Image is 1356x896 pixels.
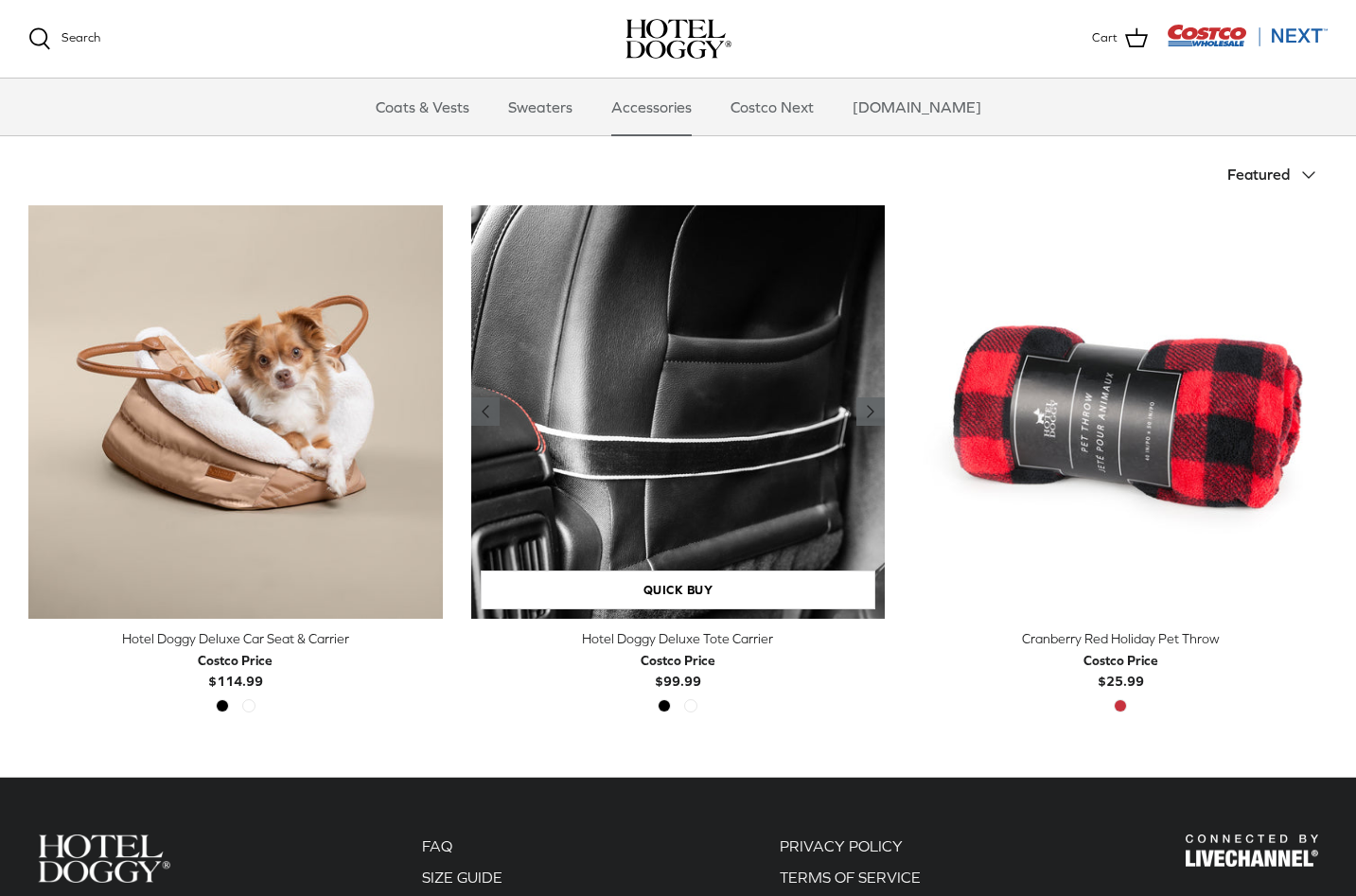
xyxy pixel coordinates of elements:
img: Hotel Doggy Costco Next [38,835,170,883]
a: Coats & Vests [359,79,486,135]
button: Featured [1227,154,1328,196]
a: SIZE GUIDE [422,869,502,886]
div: Cranberry Red Holiday Pet Throw [913,628,1328,649]
div: Hotel Doggy Deluxe Car Seat & Carrier [28,628,443,649]
a: Accessories [594,79,709,135]
div: Hotel Doggy Deluxe Tote Carrier [471,628,886,649]
img: Costco Next [1167,24,1328,47]
b: $99.99 [641,650,715,689]
a: [DOMAIN_NAME] [836,79,998,135]
a: Previous [856,397,885,426]
a: Cart [1092,26,1148,51]
a: TERMS OF SERVICE [780,869,921,886]
b: $114.99 [198,650,273,689]
span: Cart [1092,28,1118,48]
a: Hotel Doggy Deluxe Tote Carrier [471,205,886,620]
b: $25.99 [1083,650,1158,689]
span: Featured [1227,166,1290,183]
div: Costco Price [1083,650,1158,671]
img: Hotel Doggy Costco Next [1186,835,1318,868]
div: Costco Price [198,650,273,671]
div: Costco Price [641,650,715,671]
a: Cranberry Red Holiday Pet Throw [913,205,1328,620]
a: Cranberry Red Holiday Pet Throw Costco Price$25.99 [913,628,1328,692]
span: Search [62,30,100,44]
a: Hotel Doggy Deluxe Car Seat & Carrier Costco Price$114.99 [28,628,443,692]
a: Costco Next [713,79,831,135]
a: Previous [471,397,500,426]
a: Hotel Doggy Deluxe Car Seat & Carrier [28,205,443,620]
a: Hotel Doggy Deluxe Tote Carrier Costco Price$99.99 [471,628,886,692]
a: Quick buy [481,571,876,609]
a: hoteldoggy.com hoteldoggycom [625,19,731,59]
a: Sweaters [491,79,590,135]
img: hoteldoggycom [625,19,731,59]
a: PRIVACY POLICY [780,837,903,854]
a: Visit Costco Next [1167,36,1328,50]
a: FAQ [422,837,452,854]
a: Search [28,27,100,50]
